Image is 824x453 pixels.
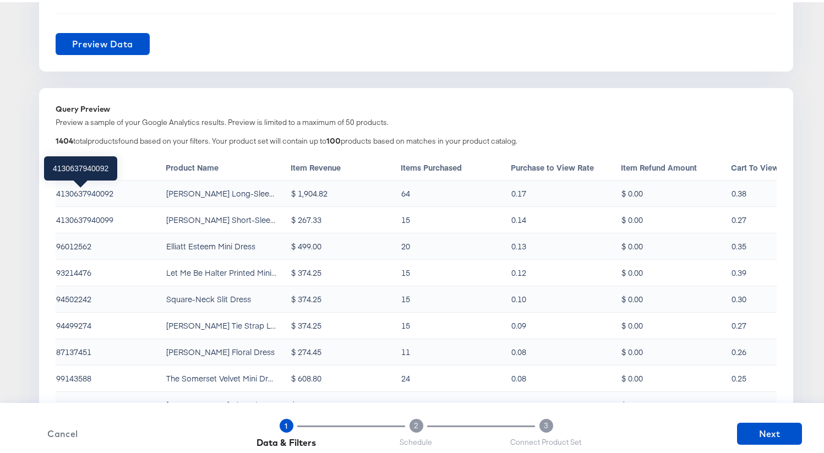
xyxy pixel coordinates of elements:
div: $ 1,904.82 [291,185,328,197]
div: 0.08 [511,344,526,355]
th: Toggle SortBy [401,152,511,178]
div: $ 0.00 [621,265,643,276]
div: Items Purchased [401,160,511,171]
div: $ 0.00 [621,318,643,329]
button: Cancel [30,424,95,439]
button: Next [737,421,802,443]
div: $ 0.00 [621,185,643,197]
div: 64 [401,185,410,197]
div: Query Preview [56,102,777,111]
th: Toggle SortBy [291,152,401,178]
div: Preview a sample of your Google Analytics results. Preview is limited to a maximum of 50 products. [56,115,777,125]
span: Next [741,424,798,439]
div: 0.07 [511,397,526,408]
div: 87137451 [56,344,91,355]
div: [PERSON_NAME] Long-Sleeve Ruffled Mini Dress [166,185,276,197]
div: 0.14 [511,212,526,223]
div: $ 0.00 [621,370,643,381]
div: Purchase to View Rate [511,160,621,171]
div: 15 [401,291,410,302]
div: Product Sku [56,160,166,171]
div: Product Name [166,160,291,171]
span: Preview Data [72,34,133,50]
span: Schedule [400,435,433,445]
div: 4130637940086 [56,397,113,408]
div: $ 0.00 [621,212,643,223]
th: Toggle SortBy [511,152,621,178]
th: Toggle SortBy [166,152,291,178]
button: Preview Data [56,31,150,53]
div: [PERSON_NAME] Tie Strap Linen Maxi Dress [166,318,276,329]
span: Cancel [35,424,91,439]
span: Data & Filters [257,435,316,446]
th: Toggle SortBy [56,152,166,178]
div: Square-Neck Slit Dress [166,291,251,302]
div: 24 [401,370,410,381]
div: 0.12 [511,265,526,276]
div: 26 [401,397,410,408]
div: total products found based on your filters. Your product set will contain up to products based on... [56,134,777,147]
div: 11 [401,344,410,355]
div: 93214476 [56,265,91,276]
div: 99143588 [56,370,91,381]
div: The Somerset Velvet Mini Dress [166,370,276,381]
div: 15 [401,265,410,276]
div: 15 [401,318,410,329]
div: 15 [401,212,410,223]
div: Item Revenue [291,160,401,171]
div: 0.30 [732,291,746,302]
div: 4130637940099 [56,212,113,223]
div: 0.25 [732,370,746,381]
div: 0.09 [511,318,526,329]
div: $ 499.00 [291,238,321,249]
div: Let Me Be Halter Printed Mini Dress [166,265,276,276]
span: 1 [285,419,288,428]
div: $ 0.00 [621,344,643,355]
div: [PERSON_NAME] Sleeveless Tiered Maxi Dress [166,397,276,408]
span: 2 [414,418,418,429]
div: $ 1,006.74 [291,397,328,408]
div: 20 [401,238,410,249]
div: $ 374.25 [291,265,321,276]
div: 0.10 [511,291,526,302]
div: [PERSON_NAME] Short-Sleeve V-Neck Mini Dress [166,212,276,223]
div: $ 267.33 [291,212,321,223]
div: 0.27 [732,212,746,223]
div: 0.11 [732,397,746,408]
div: $ 0.00 [621,291,643,302]
div: 96012562 [56,238,91,249]
div: 94502242 [56,291,91,302]
div: [PERSON_NAME] Floral Dress [166,344,275,355]
div: 100 [326,134,341,143]
div: Elliatt Esteem Mini Dress [166,238,255,249]
div: 4130637940092 [56,185,113,197]
div: 0.13 [511,238,526,249]
div: $ 274.45 [291,344,321,355]
div: 0.38 [732,185,746,197]
th: Toggle SortBy [621,152,731,178]
div: 0.08 [511,370,526,381]
div: $ 608.80 [291,370,321,381]
div: 0.26 [732,344,746,355]
div: Item Refund Amount [621,160,731,171]
div: 0.35 [732,238,746,249]
div: 94499274 [56,318,91,329]
div: 0.27 [732,318,746,329]
div: $ 0.00 [621,238,643,249]
div: 1404 [56,134,73,143]
span: 3 [544,418,548,429]
span: Connect Product Set [511,435,582,445]
div: $ 374.25 [291,318,321,329]
div: $ 0.00 [621,397,643,408]
div: 0.39 [732,265,746,276]
div: $ 374.25 [291,291,321,302]
div: 0.17 [511,185,526,197]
